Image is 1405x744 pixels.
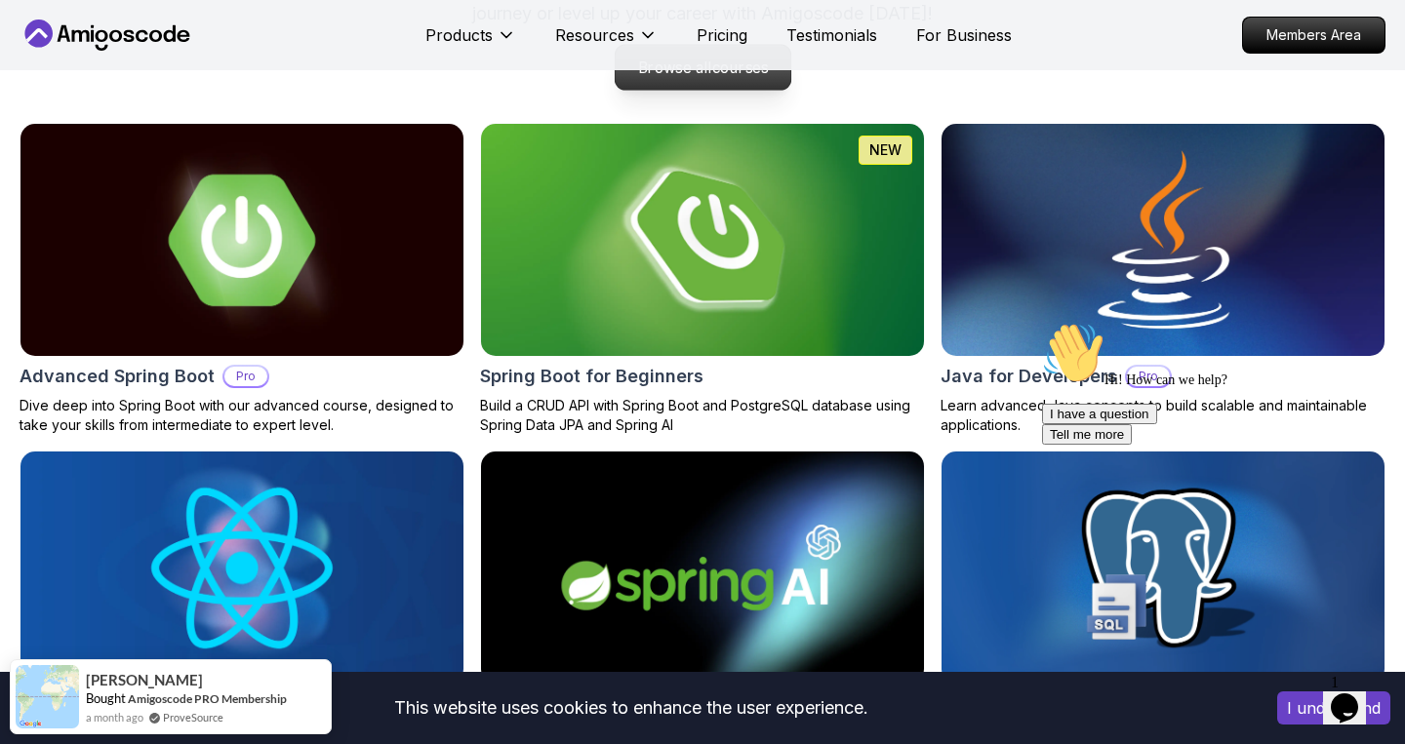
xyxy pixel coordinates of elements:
button: Accept cookies [1277,691,1390,724]
a: Spring Boot for Beginners cardNEWSpring Boot for BeginnersBuild a CRUD API with Spring Boot and P... [480,123,925,435]
p: NEW [869,140,902,160]
img: Spring AI card [481,451,924,684]
iframe: chat widget [1323,666,1385,724]
a: Members Area [1242,17,1385,54]
a: Advanced Spring Boot cardAdvanced Spring BootProDive deep into Spring Boot with our advanced cour... [20,123,464,435]
img: Java for Developers card [942,124,1385,356]
span: Bought [86,690,126,706]
img: SQL and Databases Fundamentals card [942,451,1385,684]
a: Java for Developers cardJava for DevelopersProLearn advanced Java concepts to build scalable and ... [941,123,1385,435]
a: Testimonials [786,23,877,47]
img: :wave: [8,8,70,70]
img: Advanced Spring Boot card [20,124,463,356]
img: Spring Boot for Beginners card [481,124,924,356]
div: This website uses cookies to enhance the user experience. [15,686,1248,729]
p: Products [425,23,493,47]
p: Pro [224,367,267,386]
p: Learn advanced Java concepts to build scalable and maintainable applications. [941,396,1385,435]
p: Build a CRUD API with Spring Boot and PostgreSQL database using Spring Data JPA and Spring AI [480,396,925,435]
p: Dive deep into Spring Boot with our advanced course, designed to take your skills from intermedia... [20,396,464,435]
iframe: chat widget [1034,314,1385,656]
button: Resources [555,23,658,62]
div: 👋Hi! How can we help?I have a questionTell me more [8,8,359,131]
h2: Advanced Spring Boot [20,363,215,390]
p: Resources [555,23,634,47]
button: Products [425,23,516,62]
span: Hi! How can we help? [8,59,193,73]
h2: Java for Developers [941,363,1117,390]
span: a month ago [86,709,143,725]
a: For Business [916,23,1012,47]
a: Pricing [697,23,747,47]
button: Tell me more [8,110,98,131]
span: [PERSON_NAME] [86,672,203,688]
img: React JS Developer Guide card [20,451,463,684]
img: provesource social proof notification image [16,665,79,728]
button: I have a question [8,90,123,110]
a: ProveSource [163,709,223,725]
a: Amigoscode PRO Membership [128,691,287,706]
h2: Spring Boot for Beginners [480,363,703,390]
p: Members Area [1243,18,1385,53]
